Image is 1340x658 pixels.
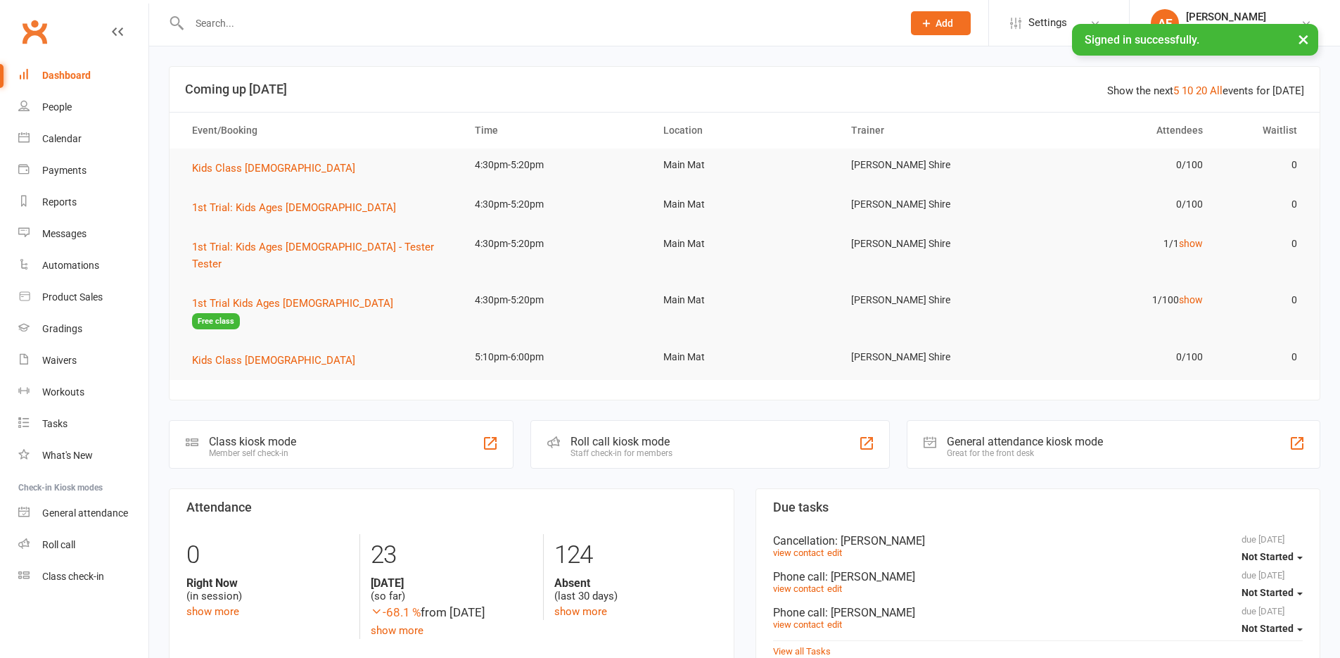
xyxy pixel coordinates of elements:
a: Roll call [18,529,148,561]
div: Workouts [42,386,84,398]
div: Cancellation [773,534,1303,548]
div: Class check-in [42,571,104,582]
td: 4:30pm-5:20pm [462,188,651,221]
a: All [1210,84,1223,97]
div: [PERSON_NAME] [1186,11,1285,23]
td: 0/100 [1027,148,1215,182]
span: : [PERSON_NAME] [825,606,915,619]
a: show [1179,294,1203,305]
a: 20 [1196,84,1207,97]
strong: [DATE] [371,576,532,590]
td: 4:30pm-5:20pm [462,148,651,182]
th: Location [651,113,839,148]
div: Great for the front desk [947,448,1103,458]
td: 1/1 [1027,227,1215,260]
span: 1st Trial: Kids Ages [DEMOGRAPHIC_DATA] [192,201,396,214]
td: 4:30pm-5:20pm [462,227,651,260]
span: Signed in successfully. [1085,33,1199,46]
td: Main Mat [651,227,839,260]
div: Staff check-in for members [570,448,672,458]
button: Not Started [1242,545,1303,570]
div: AE [1151,9,1179,37]
div: (last 30 days) [554,576,716,603]
a: view contact [773,548,824,558]
div: Reports [42,196,77,208]
td: 0 [1215,227,1310,260]
a: Calendar [18,123,148,155]
div: General attendance [42,507,128,519]
span: Not Started [1242,551,1294,562]
button: Not Started [1242,581,1303,606]
a: Automations [18,250,148,281]
span: -68.1 % [371,605,421,619]
div: 23 [371,534,532,576]
td: 0 [1215,284,1310,317]
td: 0 [1215,188,1310,221]
td: 0 [1215,341,1310,374]
span: Free class [192,313,240,329]
div: [PERSON_NAME] Shire [1186,23,1285,36]
strong: Absent [554,576,716,590]
a: People [18,91,148,123]
a: Gradings [18,313,148,345]
td: 4:30pm-5:20pm [462,284,651,317]
a: General attendance kiosk mode [18,498,148,529]
a: Dashboard [18,60,148,91]
div: 0 [186,534,349,576]
div: Show the next events for [DATE] [1107,82,1304,99]
h3: Coming up [DATE] [185,82,1304,96]
span: : [PERSON_NAME] [825,570,915,583]
button: 1st Trial: Kids Ages [DEMOGRAPHIC_DATA] [192,199,406,216]
a: edit [827,619,842,630]
span: Add [936,18,953,29]
td: [PERSON_NAME] Shire [838,341,1027,374]
button: 1st Trial Kids Ages [DEMOGRAPHIC_DATA]Free class [192,295,449,329]
td: Main Mat [651,284,839,317]
a: Payments [18,155,148,186]
div: People [42,101,72,113]
td: 1/100 [1027,284,1215,317]
div: Tasks [42,418,68,429]
div: What's New [42,450,93,461]
span: Settings [1028,7,1067,39]
input: Search... [185,13,893,33]
th: Time [462,113,651,148]
a: view contact [773,583,824,594]
div: Roll call [42,539,75,550]
span: Kids Class [DEMOGRAPHIC_DATA] [192,354,355,367]
a: 10 [1182,84,1193,97]
td: Main Mat [651,148,839,182]
td: Main Mat [651,341,839,374]
a: show [1179,238,1203,249]
a: Waivers [18,345,148,377]
a: view contact [773,619,824,630]
button: 1st Trial: Kids Ages [DEMOGRAPHIC_DATA] - Tester Tester [192,239,449,272]
div: 124 [554,534,716,576]
span: Not Started [1242,623,1294,634]
div: Phone call [773,606,1303,619]
td: 0 [1215,148,1310,182]
th: Waitlist [1215,113,1310,148]
div: Dashboard [42,70,91,81]
td: [PERSON_NAME] Shire [838,284,1027,317]
a: show more [371,624,423,637]
th: Event/Booking [179,113,462,148]
button: Not Started [1242,616,1303,642]
button: Kids Class [DEMOGRAPHIC_DATA] [192,352,365,369]
span: : [PERSON_NAME] [835,534,925,548]
h3: Due tasks [773,500,1303,514]
td: 0/100 [1027,188,1215,221]
a: Workouts [18,377,148,408]
span: 1st Trial: Kids Ages [DEMOGRAPHIC_DATA] - Tester Tester [192,241,434,270]
a: What's New [18,440,148,472]
td: [PERSON_NAME] Shire [838,148,1027,182]
strong: Right Now [186,576,349,590]
div: Roll call kiosk mode [570,435,672,448]
td: 5:10pm-6:00pm [462,341,651,374]
span: 1st Trial Kids Ages [DEMOGRAPHIC_DATA] [192,297,393,310]
a: show more [554,605,607,618]
a: edit [827,548,842,558]
a: Clubworx [17,14,52,49]
div: Automations [42,260,99,271]
div: Payments [42,165,87,176]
